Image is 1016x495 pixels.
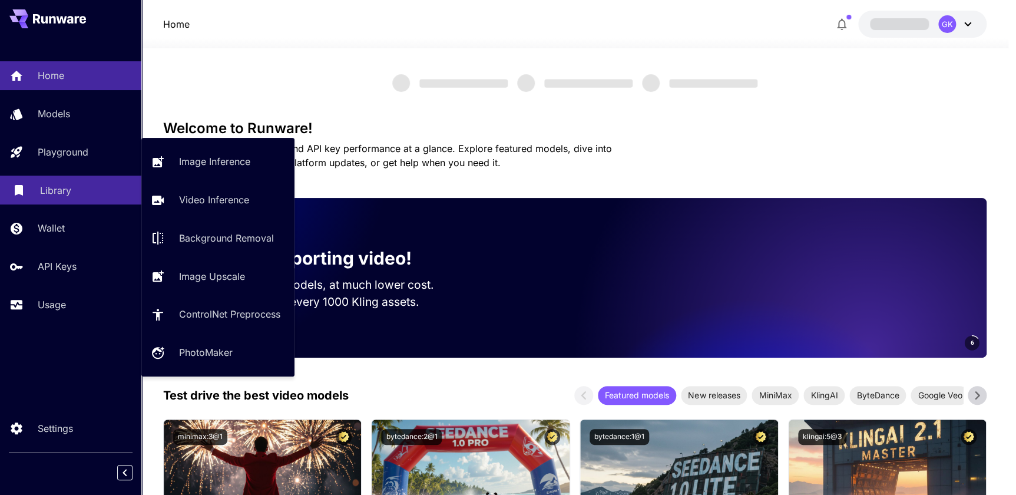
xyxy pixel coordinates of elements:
p: Run the best video models, at much lower cost. [182,276,456,293]
p: Settings [38,421,73,435]
span: Google Veo [911,389,969,401]
p: Now supporting video! [215,245,412,272]
button: Certified Model – Vetted for best performance and includes a commercial license. [753,429,769,445]
p: Library [40,183,71,197]
span: 6 [970,338,974,347]
a: Image Inference [141,147,294,176]
p: Background Removal [179,231,274,245]
p: Image Upscale [179,269,245,283]
span: New releases [681,389,747,401]
p: Save up to $500 for every 1000 Kling assets. [182,293,456,311]
span: MiniMax [752,389,799,401]
p: Home [163,17,190,31]
button: bytedance:2@1 [381,429,442,445]
a: Image Upscale [141,262,294,291]
button: Collapse sidebar [117,465,133,480]
a: Video Inference [141,186,294,214]
span: KlingAI [803,389,845,401]
p: ControlNet Preprocess [179,307,280,321]
span: ByteDance [849,389,906,401]
p: Playground [38,145,88,159]
h3: Welcome to Runware! [163,120,987,137]
button: bytedance:1@1 [590,429,649,445]
p: Models [38,107,70,121]
button: Certified Model – Vetted for best performance and includes a commercial license. [961,429,977,445]
p: Video Inference [179,193,249,207]
button: Certified Model – Vetted for best performance and includes a commercial license. [544,429,560,445]
p: Test drive the best video models [163,387,349,404]
a: PhotoMaker [141,338,294,367]
div: GK [938,15,956,33]
p: PhotoMaker [179,345,233,359]
div: Collapse sidebar [126,462,141,483]
a: Background Removal [141,224,294,253]
span: Check out your usage stats and API key performance at a glance. Explore featured models, dive int... [163,143,612,169]
span: Featured models [598,389,676,401]
p: Usage [38,298,66,312]
button: klingai:5@3 [798,429,846,445]
button: minimax:3@1 [173,429,227,445]
a: ControlNet Preprocess [141,300,294,329]
p: Wallet [38,221,65,235]
nav: breadcrumb [163,17,190,31]
p: Image Inference [179,154,250,169]
button: Certified Model – Vetted for best performance and includes a commercial license. [336,429,352,445]
p: Home [38,68,64,82]
p: API Keys [38,259,77,273]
